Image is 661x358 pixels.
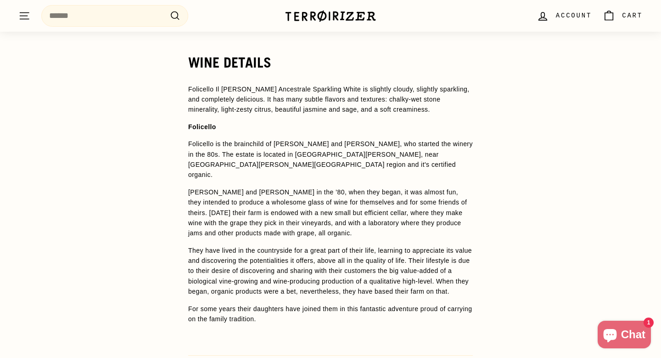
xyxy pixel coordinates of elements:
[597,2,648,29] a: Cart
[556,11,592,21] span: Account
[188,188,467,237] span: [PERSON_NAME] and [PERSON_NAME] in the ’80, when they began, it was almost fun, they intended to ...
[595,321,654,351] inbox-online-store-chat: Shopify online store chat
[531,2,597,29] a: Account
[188,304,473,324] p: For some years their daughters have joined them in this fantastic adventure proud of carrying on ...
[622,11,643,21] span: Cart
[188,85,470,114] span: Folicello Il [PERSON_NAME] Ancestrale Sparkling White is slightly cloudy, slightly sparkling, and...
[188,123,216,131] span: Folicello
[188,245,473,297] p: They have lived in the countryside for a great part of their life, learning to appreciate its val...
[188,140,473,178] span: Folicello is the brainchild of [PERSON_NAME] and [PERSON_NAME], who started the winery in the 80s...
[188,55,473,70] h2: WINE DETAILS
